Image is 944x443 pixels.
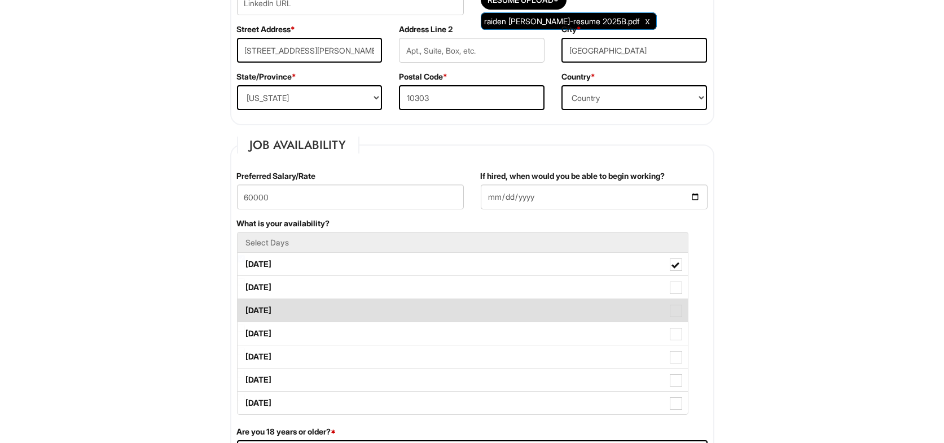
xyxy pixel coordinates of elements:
legend: Job Availability [237,137,359,153]
label: [DATE] [238,345,688,368]
input: Apt., Suite, Box, etc. [399,38,545,63]
input: Street Address [237,38,383,63]
h5: Select Days [246,238,679,247]
label: [DATE] [238,276,688,299]
label: If hired, when would you be able to begin working? [481,170,665,182]
label: [DATE] [238,322,688,345]
label: Postal Code [399,71,447,82]
select: State/Province [237,85,383,110]
label: City [561,24,581,35]
label: Address Line 2 [399,24,453,35]
label: State/Province [237,71,297,82]
span: raiden [PERSON_NAME]-resume 2025B.pdf [485,16,640,26]
input: Preferred Salary/Rate [237,185,464,209]
input: Postal Code [399,85,545,110]
label: [DATE] [238,369,688,391]
a: Clear Uploaded File [643,14,653,29]
label: Preferred Salary/Rate [237,170,316,182]
label: [DATE] [238,299,688,322]
select: Country [561,85,707,110]
input: City [561,38,707,63]
label: What is your availability? [237,218,330,229]
label: Country [561,71,595,82]
label: [DATE] [238,253,688,275]
label: [DATE] [238,392,688,414]
label: Street Address [237,24,296,35]
label: Are you 18 years or older? [237,426,336,437]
